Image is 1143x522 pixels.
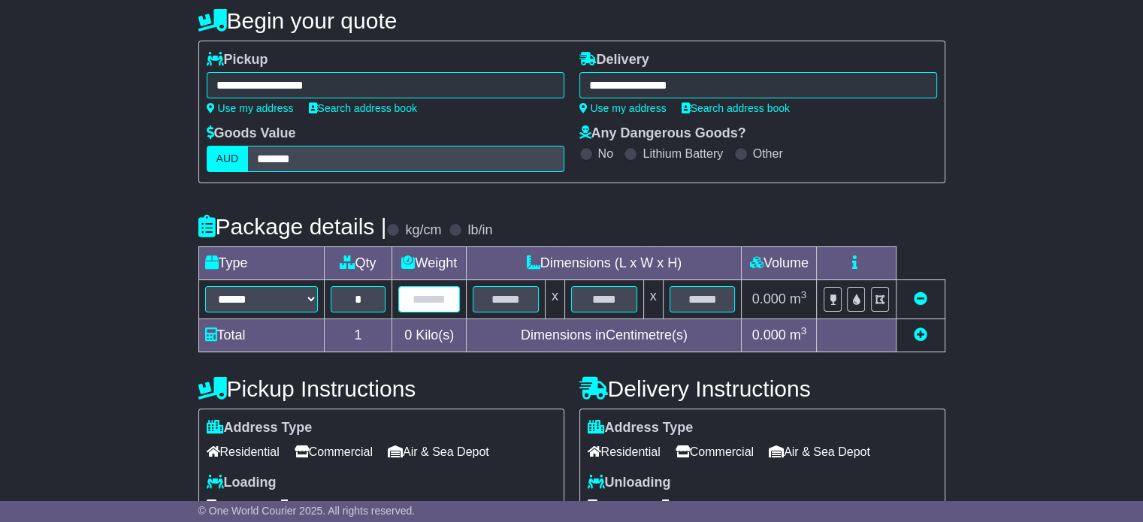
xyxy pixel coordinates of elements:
h4: Pickup Instructions [198,376,564,401]
label: Any Dangerous Goods? [579,125,746,142]
h4: Delivery Instructions [579,376,945,401]
label: No [598,146,613,161]
a: Use my address [579,102,667,114]
sup: 3 [801,289,807,300]
label: Delivery [579,52,649,68]
a: Search address book [682,102,790,114]
span: © One World Courier 2025. All rights reserved. [198,505,416,517]
span: Residential [588,440,661,463]
span: 0.000 [752,291,786,306]
label: Unloading [588,475,671,491]
td: Volume [742,247,817,280]
label: Address Type [588,420,694,436]
label: Other [753,146,783,161]
td: Total [198,319,324,352]
a: Search address book [309,102,417,114]
label: AUD [207,146,249,172]
span: Residential [207,440,280,463]
td: Weight [392,247,467,280]
td: Qty [324,247,392,280]
td: 1 [324,319,392,352]
span: Forklift [588,494,639,517]
td: Kilo(s) [392,319,467,352]
h4: Begin your quote [198,8,945,33]
td: x [545,280,564,319]
span: 0.000 [752,327,786,342]
span: Forklift [207,494,258,517]
a: Remove this item [914,291,927,306]
span: Tail Lift [654,494,706,517]
span: Air & Sea Depot [388,440,489,463]
label: Lithium Battery [643,146,723,161]
label: Pickup [207,52,268,68]
span: m [790,291,807,306]
label: lb/in [467,222,492,239]
sup: 3 [801,325,807,336]
span: m [790,327,807,342]
td: Type [198,247,324,280]
label: kg/cm [405,222,441,239]
td: Dimensions in Centimetre(s) [467,319,742,352]
span: Air & Sea Depot [769,440,870,463]
span: Commercial [676,440,754,463]
label: Address Type [207,420,313,436]
h4: Package details | [198,214,387,239]
td: x [643,280,663,319]
a: Add new item [914,327,927,342]
span: Commercial [295,440,373,463]
span: 0 [404,327,412,342]
label: Goods Value [207,125,296,142]
label: Loading [207,475,277,491]
td: Dimensions (L x W x H) [467,247,742,280]
a: Use my address [207,102,294,114]
span: Tail Lift [273,494,325,517]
